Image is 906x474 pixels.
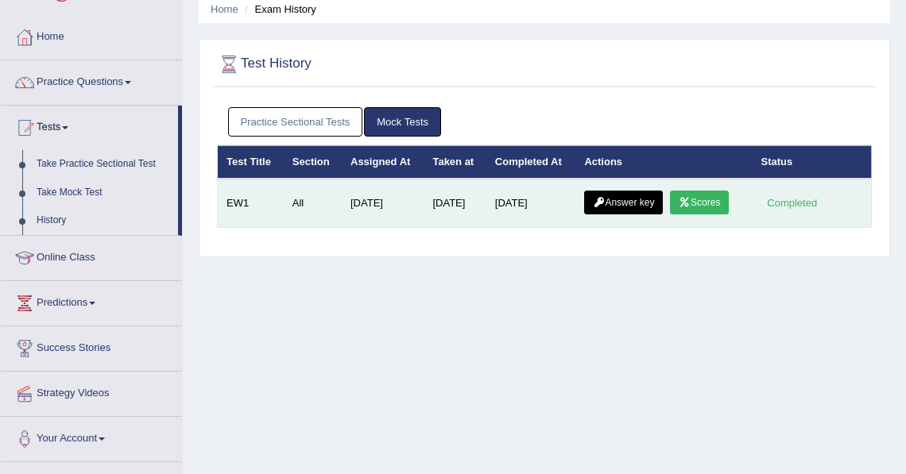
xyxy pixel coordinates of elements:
[575,145,752,179] th: Actions
[29,150,178,179] a: Take Practice Sectional Test
[218,179,284,228] td: EW1
[284,179,342,228] td: All
[218,145,284,179] th: Test Title
[1,281,182,321] a: Predictions
[228,107,363,137] a: Practice Sectional Tests
[241,2,316,17] li: Exam History
[486,145,576,179] th: Completed At
[29,206,178,235] a: History
[217,52,623,76] h2: Test History
[1,60,182,100] a: Practice Questions
[1,326,182,366] a: Success Stories
[1,372,182,411] a: Strategy Videos
[424,145,486,179] th: Taken at
[424,179,486,228] td: [DATE]
[670,191,729,214] a: Scores
[1,106,178,145] a: Tests
[761,195,823,211] div: Completed
[29,179,178,207] a: Take Mock Test
[584,191,663,214] a: Answer key
[1,236,182,276] a: Online Class
[364,107,441,137] a: Mock Tests
[342,145,424,179] th: Assigned At
[1,15,182,55] a: Home
[211,3,238,15] a: Home
[342,179,424,228] td: [DATE]
[753,145,872,179] th: Status
[1,417,182,457] a: Your Account
[284,145,342,179] th: Section
[486,179,576,228] td: [DATE]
